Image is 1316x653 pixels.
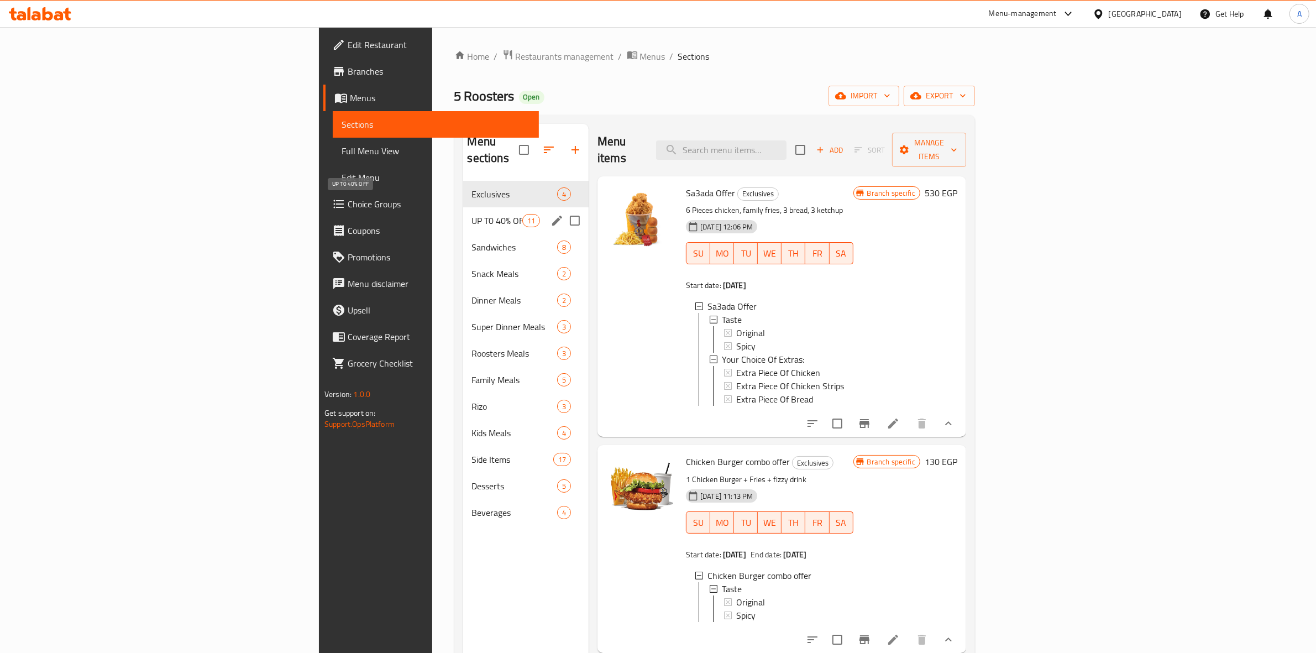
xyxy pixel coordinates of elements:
[558,481,570,492] span: 5
[851,626,878,653] button: Branch-specific-item
[323,297,539,323] a: Upsell
[463,234,589,260] div: Sandwiches8
[909,410,935,437] button: delete
[472,400,557,413] div: Rizo
[557,506,571,519] div: items
[826,412,849,435] span: Select to update
[925,454,957,469] h6: 130 EGP
[333,111,539,138] a: Sections
[810,245,825,262] span: FR
[847,142,892,159] span: Select section first
[454,49,975,64] nav: breadcrumb
[710,242,734,264] button: MO
[557,400,571,413] div: items
[557,320,571,333] div: items
[463,420,589,446] div: Kids Meals4
[536,137,562,163] span: Sort sections
[472,347,557,360] span: Roosters Meals
[323,58,539,85] a: Branches
[558,242,570,253] span: 8
[342,171,530,184] span: Edit Menu
[736,393,813,406] span: Extra Piece Of Bread
[323,270,539,297] a: Menu disclaimer
[323,323,539,350] a: Coverage Report
[472,320,557,333] span: Super Dinner Meals
[627,49,665,64] a: Menus
[324,417,395,431] a: Support.OpsPlatform
[562,137,589,163] button: Add section
[323,85,539,111] a: Menus
[722,353,804,366] span: Your Choice Of Extras:
[348,65,530,78] span: Branches
[549,212,565,229] button: edit
[557,187,571,201] div: items
[522,214,540,227] div: items
[350,91,530,105] span: Menus
[333,164,539,191] a: Edit Menu
[558,401,570,412] span: 3
[815,144,845,156] span: Add
[558,428,570,438] span: 4
[736,326,765,339] span: Original
[512,138,536,161] span: Select all sections
[472,373,557,386] div: Family Meals
[558,375,570,385] span: 5
[348,277,530,290] span: Menu disclaimer
[606,454,677,525] img: Chicken Burger combo offer
[348,38,530,51] span: Edit Restaurant
[736,339,756,353] span: Spicy
[557,294,571,307] div: items
[913,89,966,103] span: export
[348,250,530,264] span: Promotions
[736,366,820,379] span: Extra Piece Of Chicken
[758,242,782,264] button: WE
[812,142,847,159] button: Add
[751,547,782,562] span: End date:
[792,456,833,469] div: Exclusives
[738,245,753,262] span: TU
[782,511,805,534] button: TH
[348,330,530,343] span: Coverage Report
[723,278,746,292] b: [DATE]
[789,138,812,161] span: Select section
[463,473,589,499] div: Desserts5
[472,187,557,201] div: Exclusives
[463,314,589,340] div: Super Dinner Meals3
[557,347,571,360] div: items
[783,547,806,562] b: [DATE]
[463,207,589,234] div: UP T0 40% OFF11edit
[722,313,742,326] span: Taste
[558,348,570,359] span: 3
[834,245,849,262] span: SA
[472,506,557,519] div: Beverages
[472,453,553,466] div: Side Items
[348,224,530,237] span: Coupons
[348,304,530,317] span: Upsell
[707,300,757,313] span: Sa3ada Offer
[686,473,853,487] p: 1 Chicken Burger + Fries + fizzy drink
[463,446,589,473] div: Side Items17
[463,176,589,530] nav: Menu sections
[737,187,779,201] div: Exclusives
[557,241,571,254] div: items
[786,245,801,262] span: TH
[989,7,1057,20] div: Menu-management
[686,453,790,470] span: Chicken Burger combo offer
[909,626,935,653] button: delete
[887,633,900,646] a: Edit menu item
[323,244,539,270] a: Promotions
[558,322,570,332] span: 3
[323,217,539,244] a: Coupons
[324,387,352,401] span: Version:
[558,269,570,279] span: 2
[723,547,746,562] b: [DATE]
[758,511,782,534] button: WE
[557,267,571,280] div: items
[736,609,756,622] span: Spicy
[887,417,900,430] a: Edit menu item
[686,511,710,534] button: SU
[696,491,757,501] span: [DATE] 11:13 PM
[707,569,811,582] span: Chicken Burger combo offer
[738,187,778,200] span: Exclusives
[935,626,962,653] button: show more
